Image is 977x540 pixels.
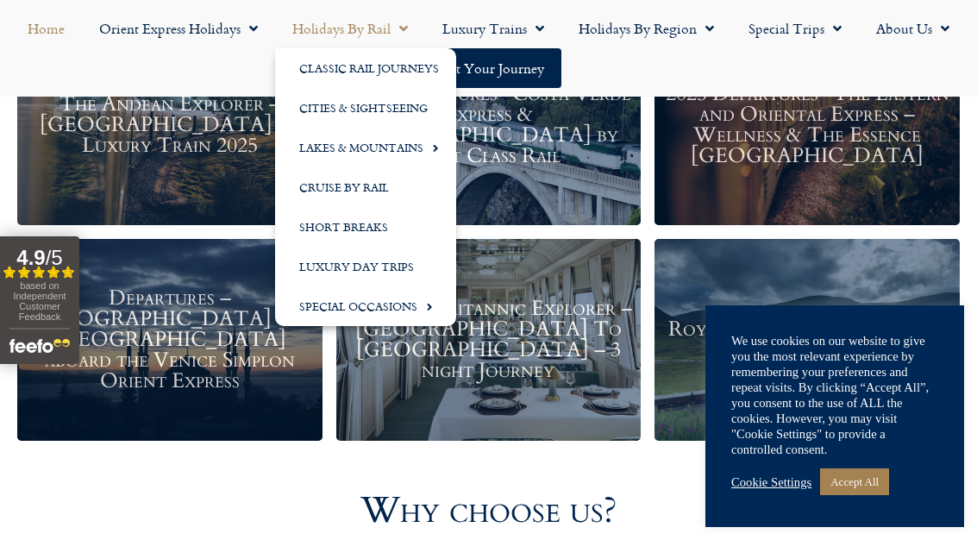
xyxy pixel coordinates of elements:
a: Royal Scotsman – Wild Spirit of Scotland [654,240,960,441]
a: Special Occasions [275,286,456,326]
h3: 2026 Departures -Costa Verde Express & [GEOGRAPHIC_DATA] by First Class Rail [345,84,633,166]
ul: Holidays by Rail [275,48,456,326]
a: Cruise by Rail [275,167,456,207]
a: Home [10,9,82,48]
h3: 2025 Departures -The Eastern and Oriental Express – Wellness & The Essence [GEOGRAPHIC_DATA] [663,84,951,166]
a: Cookie Settings [731,474,811,490]
a: Departures – [GEOGRAPHIC_DATA] to [GEOGRAPHIC_DATA] aboard the Venice Simplon Orient Express [17,240,323,441]
a: The Andean Explorer – [GEOGRAPHIC_DATA] by Luxury Train 2025 [17,24,323,225]
h3: Belmond Britannic Explorer – [GEOGRAPHIC_DATA] To [GEOGRAPHIC_DATA] – 3 night Journey [345,299,633,382]
a: Luxury Day Trips [275,247,456,286]
a: Holidays by Rail [275,9,425,48]
a: Luxury Trains [425,9,561,48]
h2: Why choose us? [52,493,925,529]
h3: The Andean Explorer – [GEOGRAPHIC_DATA] by Luxury Train 2025 [26,94,314,156]
nav: Menu [9,9,968,88]
a: 2025 Departures -The Eastern and Oriental Express – Wellness & The Essence [GEOGRAPHIC_DATA] [654,24,960,225]
a: Lakes & Mountains [275,128,456,167]
a: Holidays by Region [561,9,731,48]
a: Belmond Britannic Explorer – [GEOGRAPHIC_DATA] To [GEOGRAPHIC_DATA] – 3 night Journey [336,240,642,441]
a: Orient Express Holidays [82,9,275,48]
a: Special Trips [731,9,859,48]
a: 2026 Departures -Costa Verde Express & [GEOGRAPHIC_DATA] by First Class Rail [336,24,642,225]
a: Start your Journey [416,48,561,88]
h3: Departures – [GEOGRAPHIC_DATA] to [GEOGRAPHIC_DATA] aboard the Venice Simplon Orient Express [26,289,314,392]
h3: Royal Scotsman – Wild Spirit of Scotland [663,320,951,361]
a: Short Breaks [275,207,456,247]
a: About Us [859,9,967,48]
div: We use cookies on our website to give you the most relevant experience by remembering your prefer... [731,333,938,457]
a: Accept All [820,468,889,495]
a: Classic Rail Journeys [275,48,456,88]
a: Cities & Sightseeing [275,88,456,128]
